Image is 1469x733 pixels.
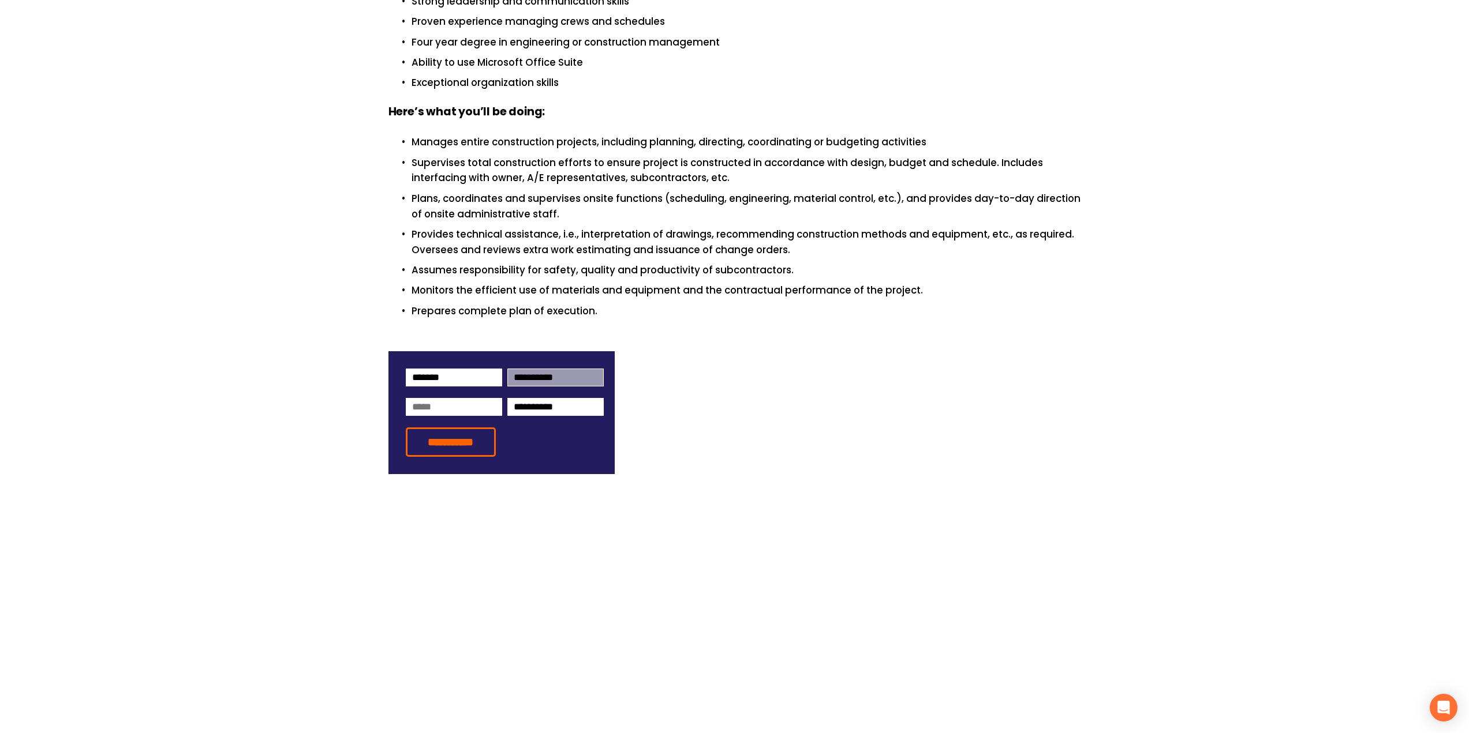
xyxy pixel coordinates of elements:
p: Proven experience managing crews and schedules [412,14,1081,29]
p: Ability to use Microsoft Office Suite [412,55,1081,70]
p: Provides technical assistance, i.e., interpretation of drawings, recommending construction method... [412,227,1081,258]
p: Exceptional organization skills [412,75,1081,91]
p: Supervises total construction efforts to ensure project is constructed in accordance with design,... [412,155,1081,186]
strong: Here’s what you’ll be doing: [388,103,545,122]
p: Monitors the efficient use of materials and equipment and the contractual performance of the proj... [412,283,1081,298]
p: Plans, coordinates and supervises onsite functions (scheduling, engineering, material control, et... [412,191,1081,222]
div: Open Intercom Messenger [1430,694,1457,721]
p: Manages entire construction projects, including planning, directing, coordinating or budgeting ac... [412,134,1081,150]
p: Four year degree in engineering or construction management [412,35,1081,50]
p: Prepares complete plan of execution. [412,303,1081,319]
p: Assumes responsibility for safety, quality and productivity of subcontractors. [412,262,1081,278]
